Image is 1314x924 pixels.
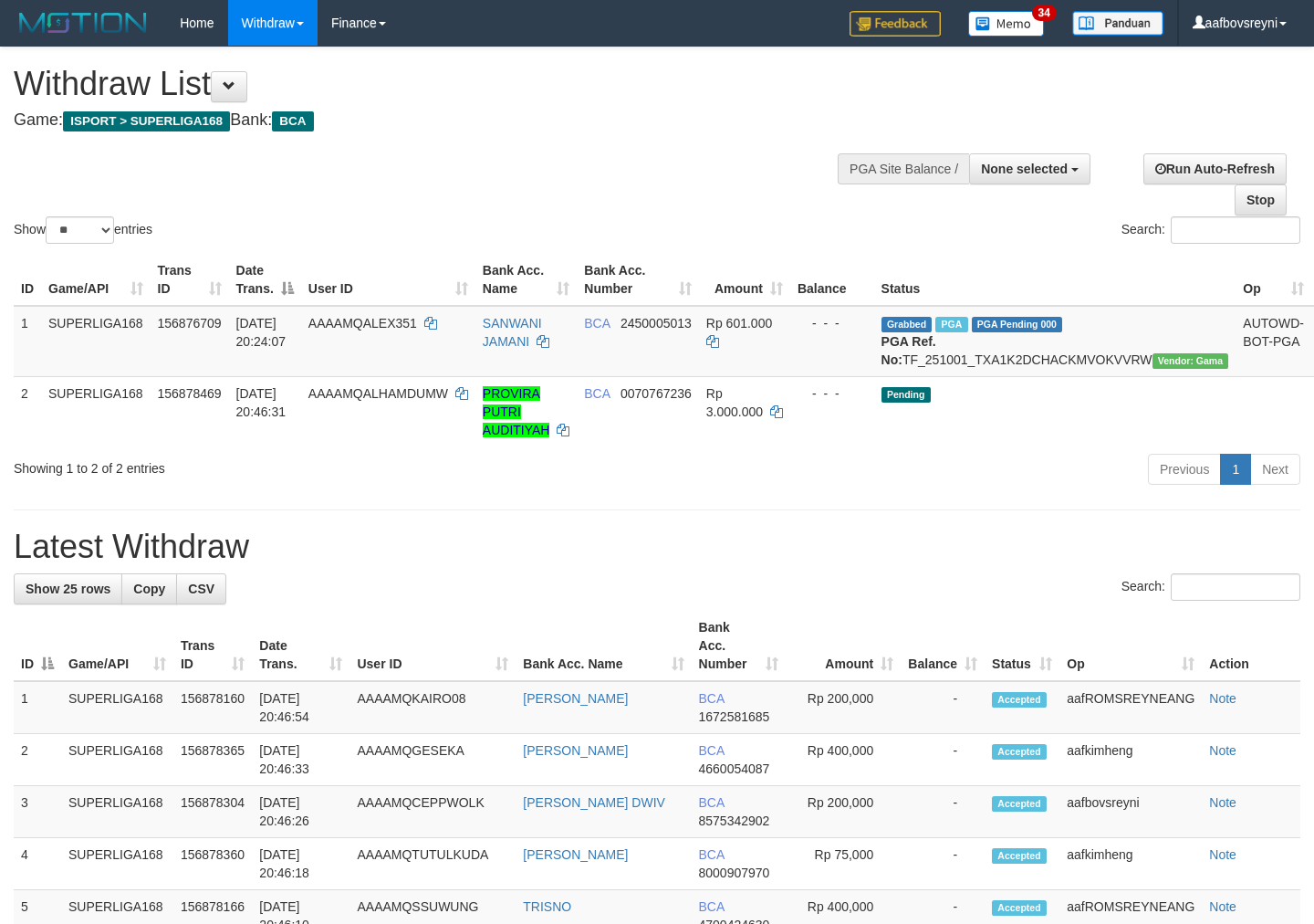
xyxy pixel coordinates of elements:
span: Vendor URL: https://trx31.1velocity.biz [1152,353,1229,369]
td: aafkimheng [1059,838,1202,890]
a: Note [1209,847,1236,862]
a: PROVIRA PUTRI AUDITIYAH [483,386,550,437]
label: Search: [1121,216,1300,244]
a: Copy [121,573,177,604]
span: [DATE] 20:46:31 [236,386,287,419]
a: TRISNO [523,899,571,914]
td: 2 [14,734,61,786]
span: Accepted [992,692,1047,708]
th: Game/API: activate to sort column ascending [61,611,173,681]
a: Note [1209,743,1236,758]
span: Accepted [992,900,1047,916]
div: - - - [798,314,867,332]
th: Action [1202,611,1300,681]
a: Note [1209,899,1236,914]
th: Date Trans.: activate to sort column ascending [252,611,349,681]
label: Show entries [14,216,152,244]
span: BCA [699,847,725,862]
span: Grabbed [881,317,933,332]
img: panduan.png [1072,11,1163,36]
img: MOTION_logo.png [14,9,152,37]
th: Bank Acc. Name: activate to sort column ascending [475,254,577,306]
td: SUPERLIGA168 [61,734,173,786]
a: Stop [1235,184,1287,215]
th: Game/API: activate to sort column ascending [41,254,151,306]
td: aafROMSREYNEANG [1059,681,1202,734]
span: AAAAMQALHAMDUMW [308,386,448,401]
input: Search: [1171,573,1300,601]
td: SUPERLIGA168 [61,786,173,838]
span: BCA [699,691,725,706]
span: 156876709 [158,316,222,331]
td: 1 [14,681,61,734]
td: AAAAMQGESEKA [349,734,516,786]
td: AUTOWD-BOT-PGA [1236,306,1311,377]
td: [DATE] 20:46:54 [252,681,349,734]
th: Bank Acc. Name: activate to sort column ascending [516,611,691,681]
th: Bank Acc. Number: activate to sort column ascending [692,611,787,681]
label: Search: [1121,573,1300,601]
span: Rp 3.000.000 [706,386,763,419]
a: Note [1209,691,1236,706]
th: Op: activate to sort column ascending [1059,611,1202,681]
th: Amount: activate to sort column ascending [699,254,790,306]
div: Showing 1 to 2 of 2 entries [14,452,534,478]
span: Rp 601.000 [706,316,772,331]
td: Rp 75,000 [786,838,901,890]
td: AAAAMQCEPPWOLK [349,786,516,838]
td: Rp 400,000 [786,734,901,786]
span: AAAAMQALEX351 [308,316,417,331]
span: BCA [699,795,725,810]
td: AAAAMQKAIRO08 [349,681,516,734]
a: Run Auto-Refresh [1143,153,1287,184]
a: Note [1209,795,1236,810]
td: - [901,681,985,734]
span: [DATE] 20:24:07 [236,316,287,349]
span: 34 [1032,5,1057,21]
a: [PERSON_NAME] [523,691,628,706]
th: Balance: activate to sort column ascending [901,611,985,681]
span: Copy 4660054087 to clipboard [699,761,770,776]
span: BCA [272,111,313,131]
span: Copy 8575342902 to clipboard [699,814,770,828]
td: [DATE] 20:46:18 [252,838,349,890]
a: CSV [176,573,226,604]
td: - [901,786,985,838]
a: Show 25 rows [14,573,122,604]
td: aafbovsreyni [1059,786,1202,838]
th: Status [874,254,1236,306]
b: PGA Ref. No: [881,334,936,367]
span: PGA Pending [972,317,1063,332]
span: Copy 8000907970 to clipboard [699,866,770,880]
td: Rp 200,000 [786,681,901,734]
span: BCA [584,316,610,331]
th: User ID: activate to sort column ascending [349,611,516,681]
td: - [901,734,985,786]
span: BCA [584,386,610,401]
span: Show 25 rows [26,582,110,596]
a: Previous [1148,454,1221,485]
span: Accepted [992,744,1047,760]
div: - - - [798,384,867,403]
a: [PERSON_NAME] DWIV [523,795,665,810]
th: Date Trans.: activate to sort column descending [229,254,301,306]
th: Bank Acc. Number: activate to sort column ascending [577,254,699,306]
span: Accepted [992,796,1047,812]
td: 1 [14,306,41,377]
span: 156878469 [158,386,222,401]
span: Marked by aafsoycanthlai [935,317,967,332]
button: None selected [969,153,1090,184]
a: [PERSON_NAME] [523,847,628,862]
td: 156878365 [173,734,252,786]
span: Copy 1672581685 to clipboard [699,709,770,724]
th: ID: activate to sort column descending [14,611,61,681]
td: 2 [14,376,41,446]
a: SANWANI JAMANI [483,316,542,349]
td: 156878160 [173,681,252,734]
span: Copy 2450005013 to clipboard [620,316,692,331]
td: SUPERLIGA168 [41,306,151,377]
th: Trans ID: activate to sort column ascending [151,254,229,306]
th: Trans ID: activate to sort column ascending [173,611,252,681]
td: SUPERLIGA168 [41,376,151,446]
h1: Withdraw List [14,66,858,102]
